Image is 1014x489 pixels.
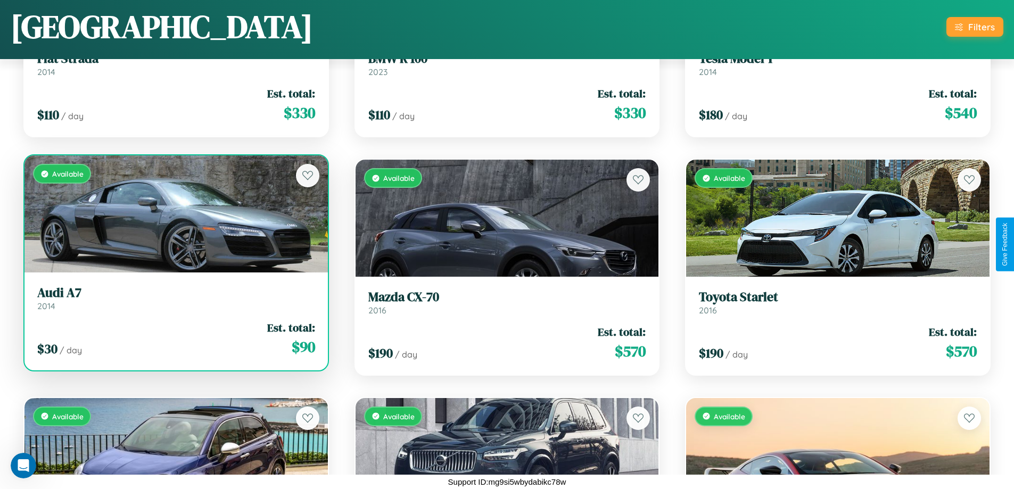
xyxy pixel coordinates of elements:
span: Available [714,173,745,183]
span: $ 110 [368,106,390,123]
h3: Mazda CX-70 [368,289,646,305]
span: $ 190 [368,344,393,362]
h3: Tesla Model Y [699,51,977,67]
button: Filters [946,17,1003,37]
span: Est. total: [929,324,977,339]
span: 2014 [37,301,55,311]
h1: [GEOGRAPHIC_DATA] [11,5,313,48]
span: 2014 [37,67,55,77]
a: Toyota Starlet2016 [699,289,977,316]
span: / day [395,349,417,360]
a: BMW R 1002023 [368,51,646,77]
span: Available [383,412,415,421]
h3: Fiat Strada [37,51,315,67]
span: Available [52,169,84,178]
span: / day [725,111,747,121]
span: Est. total: [598,86,646,101]
span: $ 90 [292,336,315,358]
h3: Audi A7 [37,285,315,301]
iframe: Intercom live chat [11,453,36,478]
span: Est. total: [598,324,646,339]
span: $ 330 [284,102,315,123]
span: $ 570 [946,341,977,362]
span: 2014 [699,67,717,77]
span: 2023 [368,67,388,77]
span: Est. total: [929,86,977,101]
p: Support ID: mg9si5wbydabikc78w [448,475,566,489]
span: 2016 [699,305,717,316]
span: $ 180 [699,106,723,123]
span: / day [392,111,415,121]
span: Est. total: [267,86,315,101]
span: Available [383,173,415,183]
h3: BMW R 100 [368,51,646,67]
span: / day [61,111,84,121]
span: $ 30 [37,340,57,358]
span: 2016 [368,305,386,316]
span: $ 330 [614,102,646,123]
div: Give Feedback [1001,223,1009,266]
a: Audi A72014 [37,285,315,311]
span: $ 540 [945,102,977,123]
span: $ 110 [37,106,59,123]
span: $ 190 [699,344,723,362]
a: Fiat Strada2014 [37,51,315,77]
a: Tesla Model Y2014 [699,51,977,77]
span: / day [60,345,82,355]
span: Available [52,412,84,421]
span: Available [714,412,745,421]
span: Est. total: [267,320,315,335]
span: / day [726,349,748,360]
span: $ 570 [615,341,646,362]
a: Mazda CX-702016 [368,289,646,316]
div: Filters [968,21,995,32]
h3: Toyota Starlet [699,289,977,305]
